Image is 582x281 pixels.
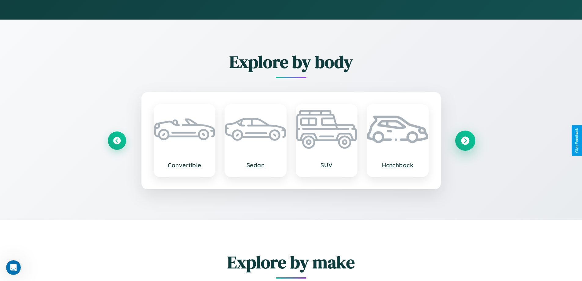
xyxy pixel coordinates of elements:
[160,161,209,169] h3: Convertible
[108,50,474,74] h2: Explore by body
[231,161,280,169] h3: Sedan
[575,128,579,153] div: Give Feedback
[302,161,351,169] h3: SUV
[373,161,422,169] h3: Hatchback
[6,260,21,275] iframe: Intercom live chat
[108,250,474,274] h2: Explore by make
